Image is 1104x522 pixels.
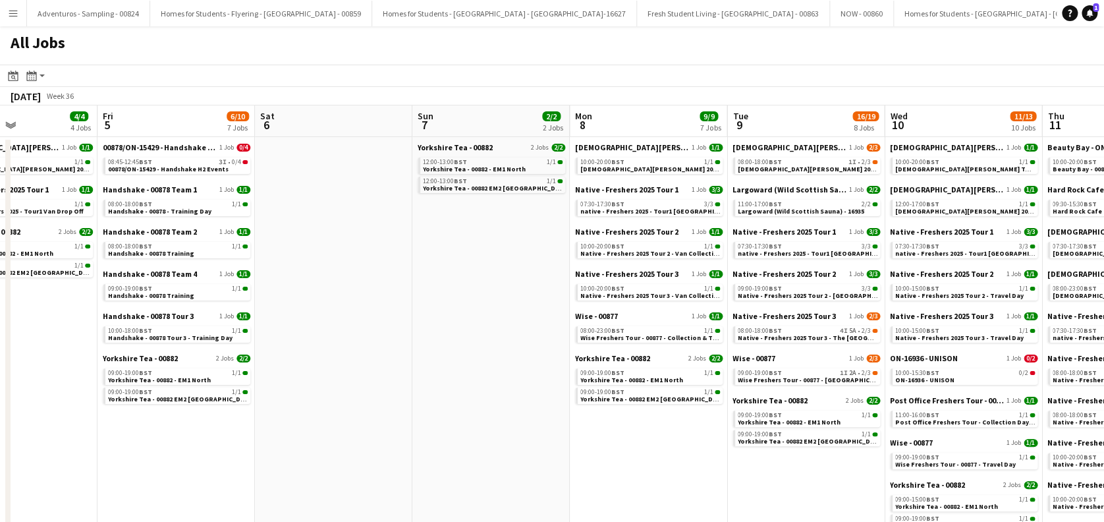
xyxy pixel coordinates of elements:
a: 1 [1082,5,1097,21]
button: Adventuros - Sampling - 00824 [27,1,150,26]
span: Week 36 [43,91,76,101]
span: 1 [1093,3,1099,12]
button: Fresh Student Living - [GEOGRAPHIC_DATA] - 00863 [637,1,830,26]
button: NOW - 00860 [830,1,894,26]
button: Homes for Students - [GEOGRAPHIC_DATA] - [GEOGRAPHIC_DATA]-16627 [372,1,637,26]
button: Homes for Students - Flyering - [GEOGRAPHIC_DATA] - 00859 [150,1,372,26]
div: [DATE] [11,90,41,103]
